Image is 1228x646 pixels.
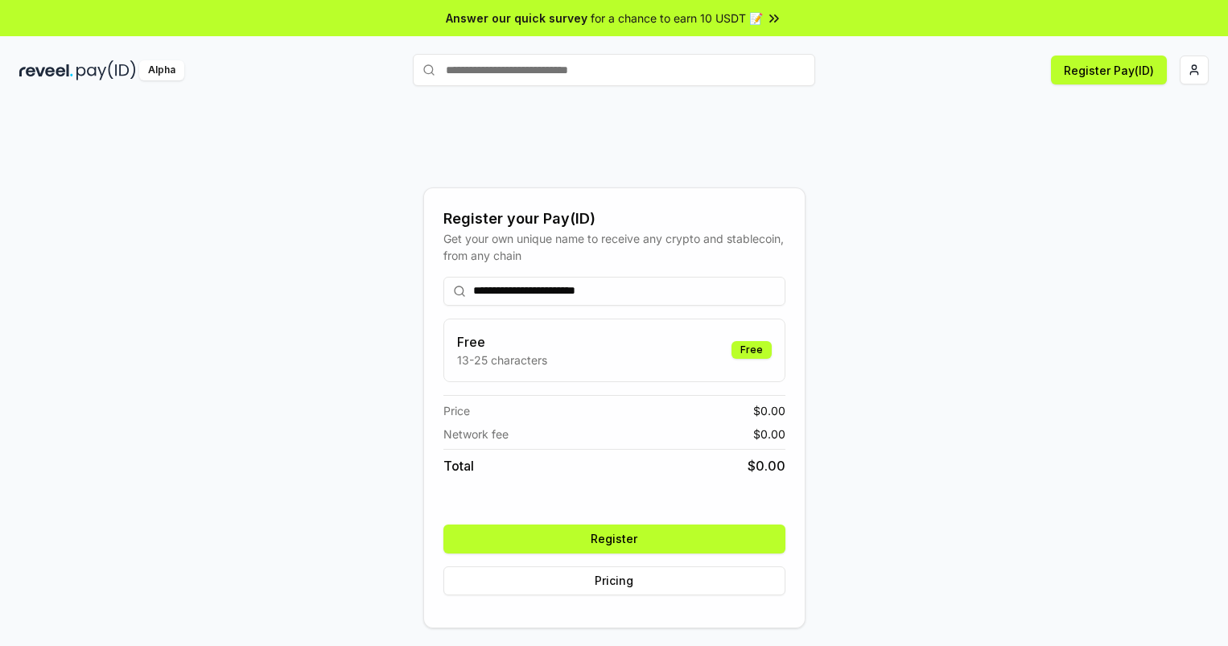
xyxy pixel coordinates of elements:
[1051,56,1167,84] button: Register Pay(ID)
[446,10,587,27] span: Answer our quick survey
[457,352,547,368] p: 13-25 characters
[443,456,474,475] span: Total
[443,525,785,553] button: Register
[731,341,772,359] div: Free
[753,402,785,419] span: $ 0.00
[19,60,73,80] img: reveel_dark
[457,332,547,352] h3: Free
[443,402,470,419] span: Price
[591,10,763,27] span: for a chance to earn 10 USDT 📝
[139,60,184,80] div: Alpha
[753,426,785,442] span: $ 0.00
[443,426,509,442] span: Network fee
[443,230,785,264] div: Get your own unique name to receive any crypto and stablecoin, from any chain
[443,566,785,595] button: Pricing
[748,456,785,475] span: $ 0.00
[76,60,136,80] img: pay_id
[443,208,785,230] div: Register your Pay(ID)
